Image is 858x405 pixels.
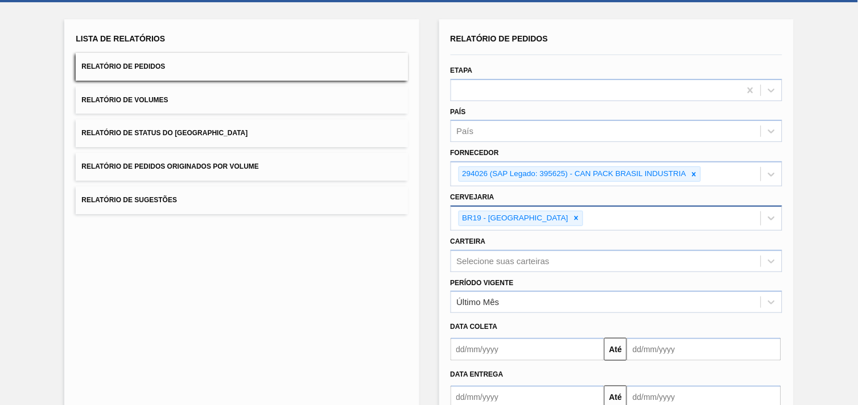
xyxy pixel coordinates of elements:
span: Data coleta [451,323,498,331]
button: Relatório de Sugestões [76,186,407,214]
label: País [451,108,466,116]
span: Relatório de Pedidos [81,62,165,70]
span: Data entrega [451,370,504,378]
div: Último Mês [457,298,500,307]
span: Relatório de Status do [GEOGRAPHIC_DATA] [81,129,247,137]
label: Fornecedor [451,149,499,157]
label: Cervejaria [451,193,494,201]
span: Relatório de Sugestões [81,196,177,204]
button: Relatório de Pedidos Originados por Volume [76,153,407,181]
span: Relatório de Pedidos [451,34,548,43]
input: dd/mm/yyyy [627,338,781,361]
div: País [457,127,474,136]
div: Selecione suas carteiras [457,256,550,266]
button: Relatório de Pedidos [76,53,407,81]
label: Carteira [451,237,486,245]
span: Lista de Relatórios [76,34,165,43]
button: Até [604,338,627,361]
div: BR19 - [GEOGRAPHIC_DATA] [459,211,570,226]
button: Relatório de Volumes [76,86,407,114]
span: Relatório de Volumes [81,96,168,104]
label: Período Vigente [451,279,514,287]
span: Relatório de Pedidos Originados por Volume [81,162,259,170]
input: dd/mm/yyyy [451,338,605,361]
div: 294026 (SAP Legado: 395625) - CAN PACK BRASIL INDUSTRIA [459,167,688,181]
label: Etapa [451,66,473,74]
button: Relatório de Status do [GEOGRAPHIC_DATA] [76,119,407,147]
